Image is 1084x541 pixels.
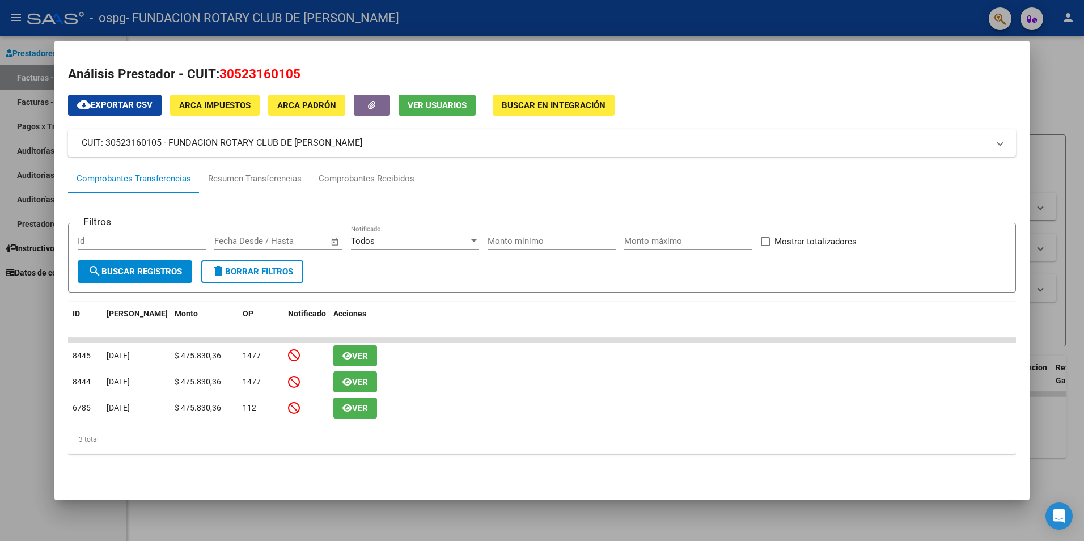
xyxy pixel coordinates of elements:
span: Monto [175,309,198,318]
button: Buscar Registros [78,260,192,283]
datatable-header-cell: ID [68,302,102,339]
span: Todos [351,236,375,246]
span: 30523160105 [219,66,300,81]
div: Comprobantes Recibidos [319,172,414,185]
span: Mostrar totalizadores [774,235,857,248]
button: Ver [333,345,377,366]
span: 8445 [73,351,91,360]
button: Ver [333,371,377,392]
span: 8444 [73,377,91,386]
span: 6785 [73,403,91,412]
button: ARCA Impuestos [170,95,260,116]
datatable-header-cell: Monto [170,302,238,339]
button: ARCA Padrón [268,95,345,116]
span: $ 475.830,36 [175,377,221,386]
span: Ver Usuarios [408,100,467,111]
span: [PERSON_NAME] [107,309,168,318]
span: Borrar Filtros [211,267,293,277]
div: Open Intercom Messenger [1045,502,1073,530]
span: Exportar CSV [77,100,153,110]
button: Ver Usuarios [399,95,476,116]
span: Ver [352,377,368,387]
datatable-header-cell: Notificado [283,302,329,339]
mat-icon: cloud_download [77,98,91,111]
datatable-header-cell: Acciones [329,302,1016,339]
button: Buscar en Integración [493,95,615,116]
span: 112 [243,403,256,412]
mat-panel-title: CUIT: 30523160105 - FUNDACION ROTARY CLUB DE [PERSON_NAME] [82,136,989,150]
span: ID [73,309,80,318]
span: Ver [352,403,368,413]
span: 1477 [243,351,261,360]
span: ARCA Padrón [277,100,336,111]
input: End date [261,236,316,246]
h3: Filtros [78,214,117,229]
h2: Análisis Prestador - CUIT: [68,65,1017,84]
mat-icon: delete [211,264,225,278]
span: OP [243,309,253,318]
div: 3 total [68,425,1017,454]
span: $ 475.830,36 [175,351,221,360]
button: Open calendar [328,235,341,248]
span: Ver [352,351,368,361]
mat-icon: search [88,264,101,278]
span: Acciones [333,309,366,318]
button: Borrar Filtros [201,260,303,283]
div: Comprobantes Transferencias [77,172,191,185]
button: Ver [333,398,377,419]
span: Buscar Registros [88,267,182,277]
datatable-header-cell: OP [238,302,283,339]
span: [DATE] [107,351,130,360]
span: [DATE] [107,403,130,412]
datatable-header-cell: Fecha T. [102,302,170,339]
span: ARCA Impuestos [179,100,251,111]
mat-expansion-panel-header: CUIT: 30523160105 - FUNDACION ROTARY CLUB DE [PERSON_NAME] [68,129,1017,157]
span: 1477 [243,377,261,386]
span: Notificado [288,309,326,318]
span: $ 475.830,36 [175,403,221,412]
div: Resumen Transferencias [208,172,302,185]
span: [DATE] [107,377,130,386]
span: Buscar en Integración [502,100,605,111]
button: Exportar CSV [68,95,162,116]
input: Start date [214,236,251,246]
